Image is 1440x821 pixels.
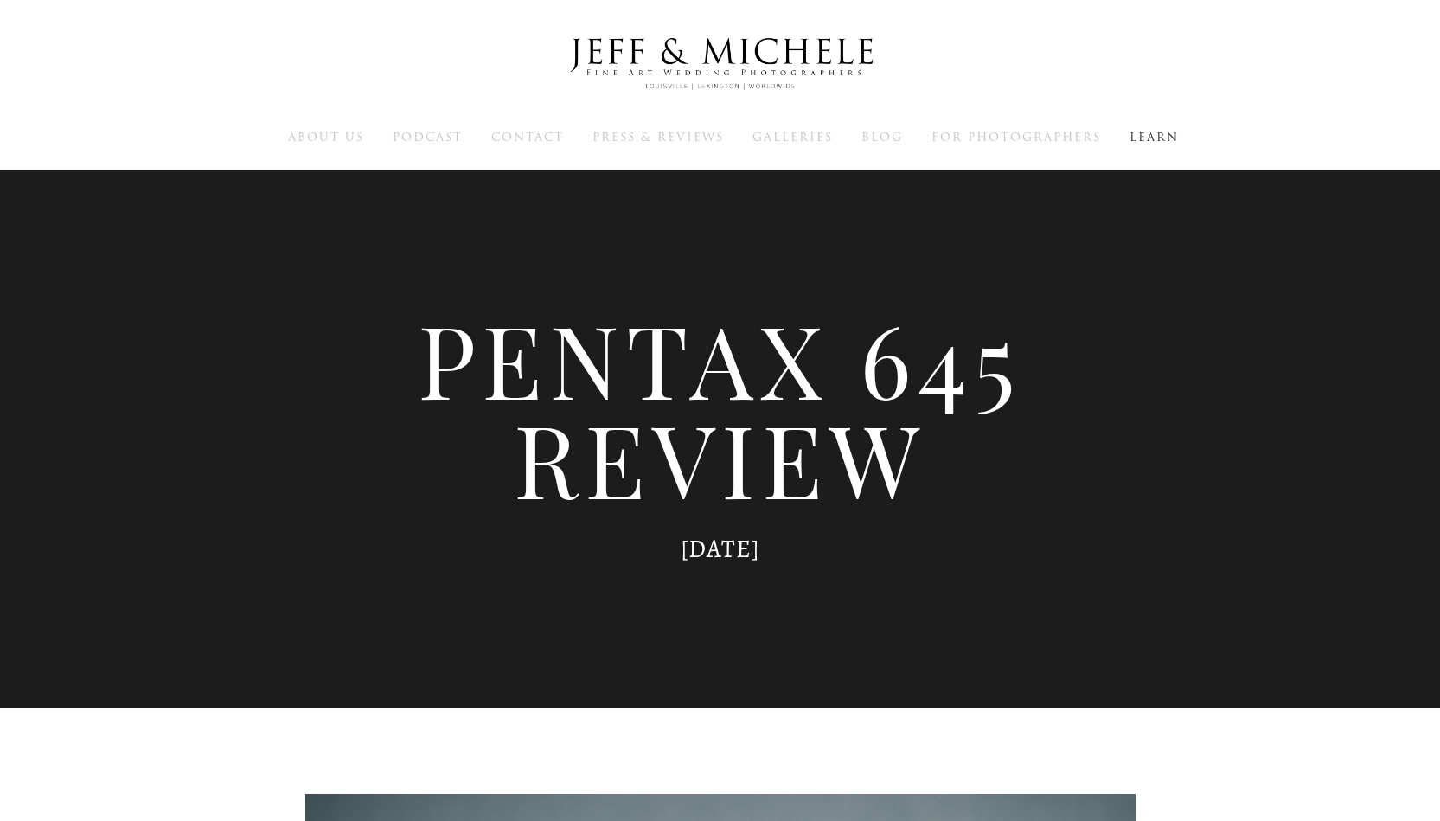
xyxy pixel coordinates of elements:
time: [DATE] [681,532,760,566]
a: Contact [491,129,564,144]
a: Blog [861,129,903,144]
a: Galleries [752,129,833,144]
h1: Pentax 645 Review [305,309,1136,508]
span: Learn [1130,129,1179,145]
span: Press & Reviews [592,129,724,145]
a: Press & Reviews [592,129,724,144]
a: Learn [1130,129,1179,144]
span: Podcast [393,129,463,145]
span: For Photographers [931,129,1101,145]
span: About Us [288,129,364,145]
a: For Photographers [931,129,1101,144]
span: Blog [861,129,903,145]
a: Podcast [393,129,463,144]
img: Louisville Wedding Photographers - Jeff & Michele Wedding Photographers [547,22,893,106]
a: About Us [288,129,364,144]
span: Galleries [752,129,833,145]
span: Contact [491,129,564,145]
